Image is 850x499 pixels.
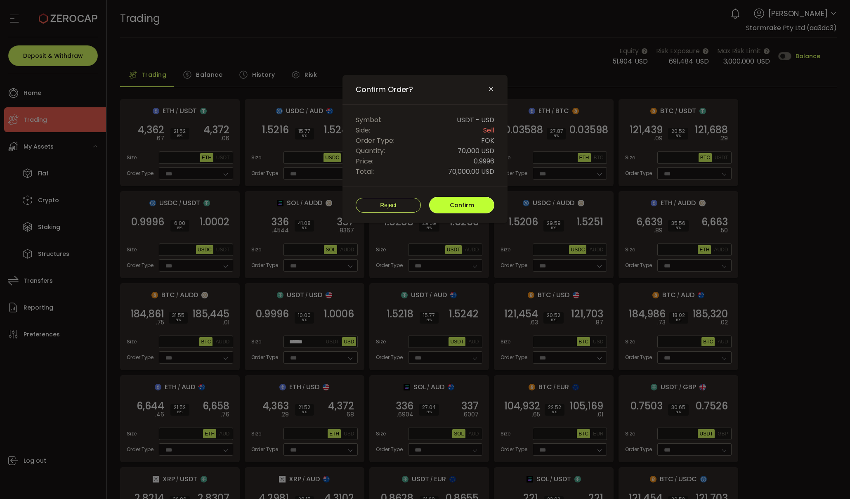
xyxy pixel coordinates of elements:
span: 70,000 USD [458,146,494,156]
span: USDT - USD [457,115,494,125]
button: Close [488,86,494,93]
span: Price: [356,156,373,166]
button: Confirm [429,197,494,213]
span: Total: [356,166,374,177]
div: Confirm Order? [342,75,508,223]
span: FOK [481,135,494,146]
span: Symbol: [356,115,381,125]
span: Quantity: [356,146,385,156]
span: 70,000.00 USD [448,166,494,177]
span: 0.9996 [474,156,494,166]
span: Confirm [450,201,474,209]
span: Sell [483,125,494,135]
span: Order Type: [356,135,394,146]
button: Reject [356,198,421,213]
iframe: Chat Widget [809,459,850,499]
span: Confirm Order? [356,85,413,95]
span: Side: [356,125,370,135]
span: Reject [380,202,397,208]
